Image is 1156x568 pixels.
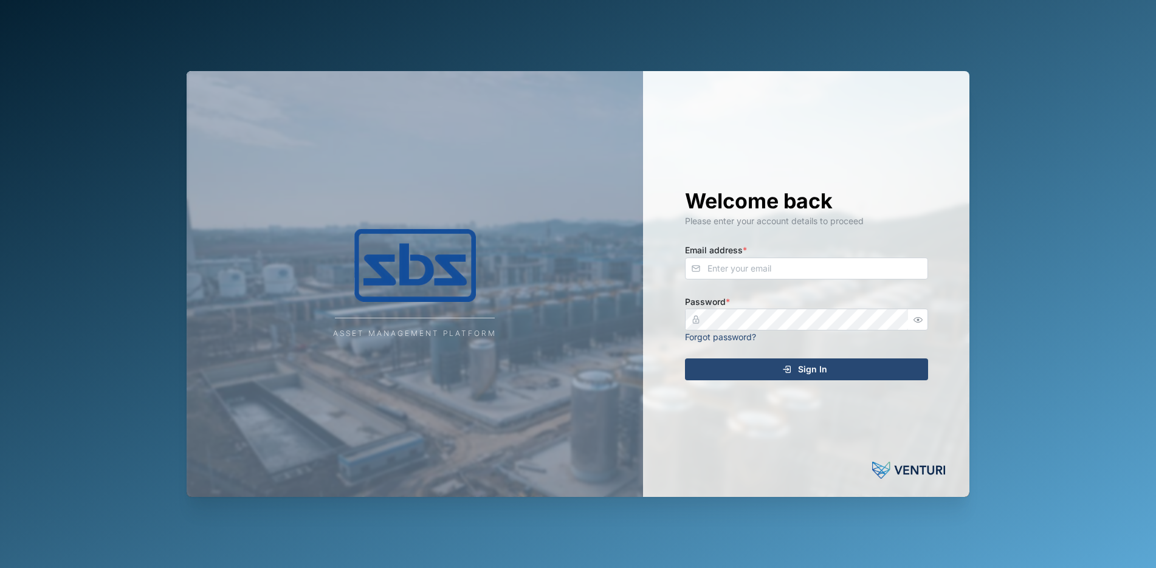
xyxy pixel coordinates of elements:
[685,214,928,228] div: Please enter your account details to proceed
[294,229,537,302] img: Company Logo
[798,359,827,380] span: Sign In
[685,258,928,279] input: Enter your email
[685,188,928,214] h1: Welcome back
[685,244,747,257] label: Email address
[872,458,945,482] img: Powered by: Venturi
[685,332,756,342] a: Forgot password?
[685,295,730,309] label: Password
[333,328,497,340] div: Asset Management Platform
[685,358,928,380] button: Sign In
